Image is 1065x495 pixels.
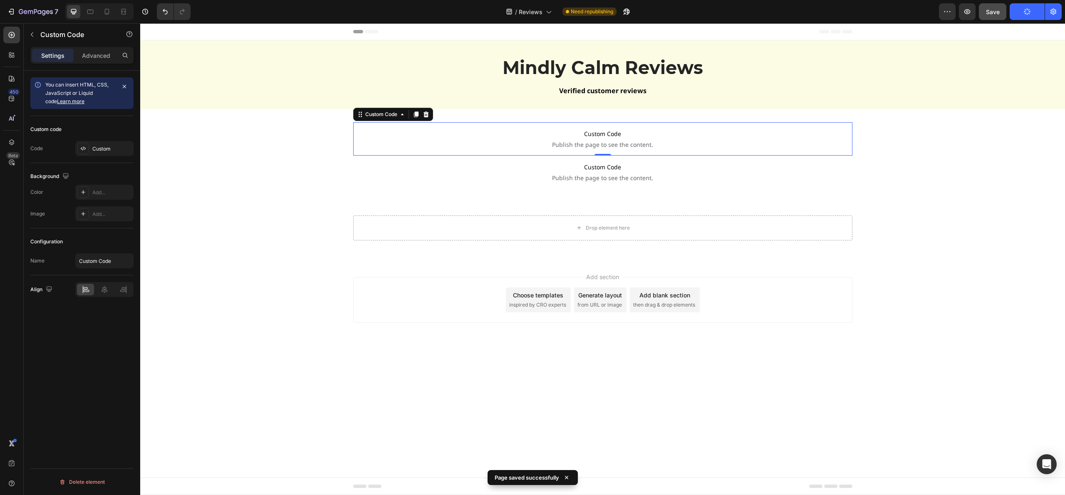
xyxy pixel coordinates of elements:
[92,145,131,153] div: Custom
[446,201,490,208] div: Drop element here
[92,189,131,196] div: Add...
[213,30,712,60] h2: Mindly Calm Reviews
[493,278,555,285] span: then drag & drop elements
[3,3,62,20] button: 7
[30,238,63,245] div: Configuration
[213,151,712,159] span: Publish the page to see the content.
[30,210,45,218] div: Image
[369,278,426,285] span: inspired by CRO experts
[30,188,43,196] div: Color
[30,126,62,133] div: Custom code
[499,267,550,276] div: Add blank section
[223,87,259,95] div: Custom Code
[30,171,71,182] div: Background
[82,51,110,60] p: Advanced
[443,249,482,258] span: Add section
[213,139,712,149] span: Custom Code
[214,62,711,72] p: Verified customer reviews
[57,98,84,104] a: Learn more
[6,152,20,159] div: Beta
[571,8,613,15] span: Need republishing
[495,473,559,482] p: Page saved successfully
[30,145,43,152] div: Code
[213,117,712,126] span: Publish the page to see the content.
[54,7,58,17] p: 7
[986,8,1000,15] span: Save
[40,30,111,40] p: Custom Code
[213,106,712,116] span: Custom Code
[30,475,134,489] button: Delete element
[157,3,191,20] div: Undo/Redo
[30,284,54,295] div: Align
[8,89,20,95] div: 450
[979,3,1006,20] button: Save
[59,477,105,487] div: Delete element
[30,257,45,265] div: Name
[437,278,482,285] span: from URL or image
[140,23,1065,495] iframe: Design area
[45,82,109,104] span: You can insert HTML, CSS, JavaScript or Liquid code
[1037,454,1057,474] div: Open Intercom Messenger
[438,267,482,276] div: Generate layout
[519,7,542,16] span: Reviews
[41,51,64,60] p: Settings
[92,210,131,218] div: Add...
[373,267,423,276] div: Choose templates
[515,7,517,16] span: /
